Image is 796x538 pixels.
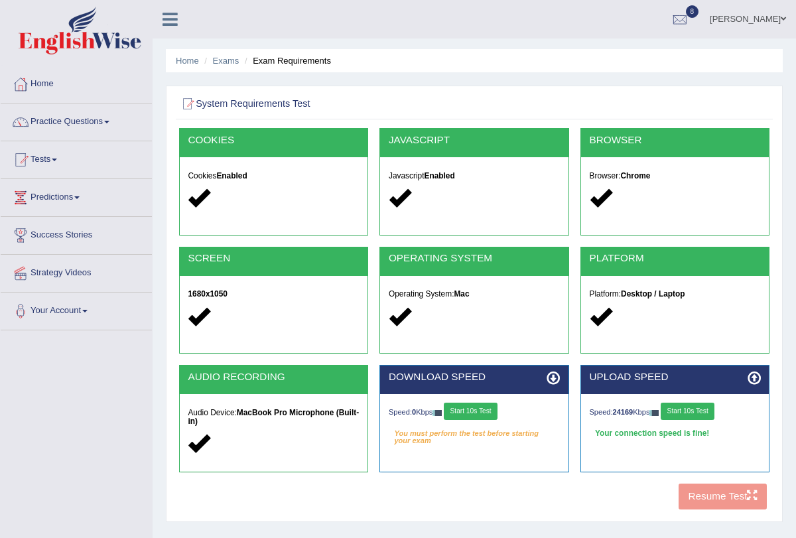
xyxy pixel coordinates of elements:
button: Start 10s Test [661,403,714,420]
h5: Operating System: [389,290,560,299]
h2: JAVASCRIPT [389,135,560,146]
strong: Enabled [216,171,247,180]
h5: Javascript [389,172,560,180]
a: Tests [1,141,152,174]
a: Practice Questions [1,103,152,137]
h2: DOWNLOAD SPEED [389,371,560,383]
a: Success Stories [1,217,152,250]
h2: UPLOAD SPEED [590,371,761,383]
a: Your Account [1,293,152,326]
strong: 1680x1050 [188,289,228,299]
h2: BROWSER [590,135,761,146]
h2: PLATFORM [590,253,761,264]
h5: Cookies [188,172,359,180]
strong: Enabled [425,171,455,180]
em: You must perform the test before starting your exam [389,426,560,443]
h5: Platform: [590,290,761,299]
h2: System Requirements Test [179,96,545,113]
div: Your connection speed is fine! [590,426,761,443]
a: Predictions [1,179,152,212]
h5: Browser: [590,172,761,180]
button: Start 10s Test [444,403,497,420]
a: Strategy Videos [1,255,152,288]
h2: SCREEN [188,253,359,264]
a: Home [176,56,199,66]
strong: 0 [412,408,416,416]
h5: Audio Device: [188,409,359,426]
strong: 24169 [613,408,633,416]
h2: OPERATING SYSTEM [389,253,560,264]
img: ajax-loader-fb-connection.gif [649,410,659,416]
a: Exams [213,56,239,66]
a: Home [1,66,152,99]
strong: Desktop / Laptop [621,289,685,299]
li: Exam Requirements [241,54,331,67]
strong: Mac [454,289,469,299]
strong: MacBook Pro Microphone (Built-in) [188,408,359,426]
strong: Chrome [620,171,650,180]
span: 8 [686,5,699,18]
img: ajax-loader-fb-connection.gif [432,410,442,416]
div: Speed: Kbps [590,403,761,423]
h2: AUDIO RECORDING [188,371,359,383]
h2: COOKIES [188,135,359,146]
div: Speed: Kbps [389,403,560,423]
